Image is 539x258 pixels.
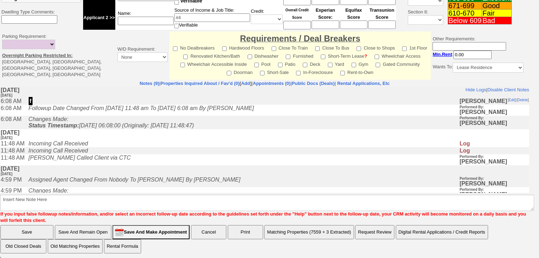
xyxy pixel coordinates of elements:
[459,29,484,33] b: Performed By:
[459,88,507,100] b: [PERSON_NAME]
[364,53,367,59] a: ?
[357,43,395,51] label: Close to Shops
[104,239,141,253] button: Rental Formula
[2,53,73,58] u: Overnight Parking Restricted In:
[240,34,360,43] font: Requirements / Deal Breakers
[161,81,252,86] b: [ ]
[174,13,250,22] input: #4
[115,6,174,30] td: Name:
[174,6,250,30] td: Source of Income & Job Title: Verifiable
[272,46,276,51] input: Close To Train
[482,2,512,10] td: Good
[0,195,534,211] textarea: Insert New Note Here
[487,0,529,6] a: Disable Client Notes
[278,59,296,68] label: Patio
[357,46,361,51] input: Close to Shops
[459,68,484,72] b: Performed By:
[352,63,356,67] input: Gym
[482,10,512,17] td: Fair
[0,43,19,53] b: [DATE]
[286,55,290,59] input: Furnished
[508,11,516,15] font: [ ]
[0,80,529,87] center: | | | |
[248,55,252,59] input: Dishwasher
[28,36,79,42] b: Status Timestamp:
[433,52,452,57] b: Min.
[431,31,525,80] td: Other Requirements:
[222,46,227,51] input: Hardwood Floors
[264,225,354,239] button: Matching Properties (7559 + 3 Extracted)
[241,81,250,86] a: Add
[180,59,247,68] label: Wheelchair Accessible Inside
[28,10,32,18] p: f
[312,21,339,29] input: Ask Customer: Do You Know Your Experian Credit Score
[248,51,279,59] label: Dishwasher
[442,52,452,57] span: Rent
[0,85,12,89] font: [DATE]
[0,0,19,11] b: [DATE]
[459,90,484,94] b: Performed By:
[321,51,367,59] label: Short-Term Lease
[459,99,507,111] b: [PERSON_NAME]
[140,81,160,86] a: Notes (9)
[336,81,390,86] a: Rental Applications, Etc
[180,63,185,67] input: Wheelchair Accessible Inside
[509,11,515,15] a: Edit
[459,18,484,22] b: Performed By:
[315,43,349,51] label: Close To Bus
[321,55,325,59] input: Short-Term Lease?
[222,43,264,51] label: Hardwood Floors
[48,239,103,253] button: Old Matching Properties
[337,81,389,86] nobr: Rental Applications, Etc
[315,7,335,20] font: Experian Score:
[285,8,309,19] font: Overall Credit Score
[433,64,523,69] nobr: Wants To:
[355,225,394,239] button: Request Review
[402,46,407,51] input: 1st Floor
[340,21,367,29] input: Ask Customer: Do You Know Your Equifax Credit Score
[296,71,301,75] input: In-Foreclosure
[254,59,271,68] label: Pool
[375,55,379,59] input: Wheelchair Access
[253,81,291,86] a: Appointments (0)
[228,225,263,239] button: Print
[303,59,320,68] label: Deck
[0,79,19,90] b: [DATE]
[183,51,240,59] label: Renovated Kitchen/Bath
[173,43,215,51] label: No Dealbreakers
[459,28,507,39] b: [PERSON_NAME]
[376,59,420,68] label: Gated Community
[28,29,194,42] i: Changes Made: [DATE] 06:08:00 (Originally: [DATE] 11:48:47)
[161,81,240,86] a: Properties Inquired About / Fav'd (0)
[286,51,313,59] label: Furnished
[28,61,88,67] i: Incoming Call Received
[459,17,507,28] b: [PERSON_NAME]
[368,21,396,29] input: Ask Customer: Do You Know Your Transunion Credit Score
[83,6,115,30] td: Applicant 2 >>
[28,68,131,74] i: [PERSON_NAME] Called Client via CTC
[482,17,512,24] td: Bad
[517,11,527,15] a: Delete
[278,63,283,67] input: Patio
[402,43,427,51] label: 1st Floor
[116,31,169,80] td: W/D Requirement:
[465,0,486,6] a: Hide Logs
[352,59,368,68] label: Gym
[0,239,46,253] input: Old Closed Deals
[459,11,507,17] b: [PERSON_NAME]
[260,71,265,75] input: Short-Sale
[340,71,345,75] input: Rent-to-Own
[448,10,482,17] td: 610-670
[315,46,320,51] input: Close To Bus
[0,211,526,223] font: If you input false followup notes/information, and/or select an incorrect follow-up date accordin...
[376,63,380,67] input: Gated Community
[55,225,111,239] input: Save And Remain Open
[0,31,116,80] td: Parking Requirement: [GEOGRAPHIC_DATA], [GEOGRAPHIC_DATA], [GEOGRAPHIC_DATA], [GEOGRAPHIC_DATA], ...
[296,68,333,76] label: In-Foreclosure
[0,7,12,11] font: [DATE]
[516,11,528,15] font: [ ]
[183,55,188,59] input: Renovated Kitchen/Bath
[254,63,259,67] input: Pool
[112,225,190,239] input: Save And Make Appointment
